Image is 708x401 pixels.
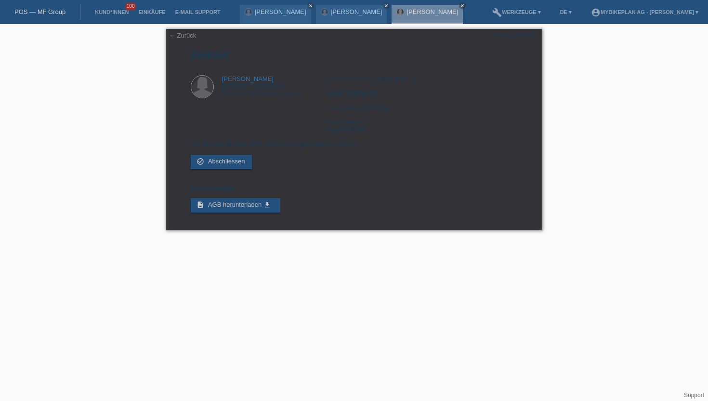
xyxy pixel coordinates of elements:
[555,9,577,15] a: DE ▾
[222,75,303,97] div: [STREET_ADDRESS] 6023 [GEOGRAPHIC_DATA]
[191,155,252,169] a: check_circle_outline Abschliessen
[191,140,517,147] p: Der Einkauf ist noch offen und muss abgeschlossen werden.
[208,158,245,165] span: Abschliessen
[492,8,502,17] i: build
[191,184,517,198] h2: Downloads
[222,75,274,82] a: [PERSON_NAME]
[327,120,368,125] span: Externe Referenz
[384,3,389,8] i: close
[331,8,382,15] a: [PERSON_NAME]
[308,3,313,8] i: close
[255,8,306,15] a: [PERSON_NAME]
[586,9,703,15] a: account_circleMybikeplan AG - [PERSON_NAME] ▾
[406,8,458,15] a: [PERSON_NAME]
[460,3,465,8] i: close
[14,8,66,15] a: POS — MF Group
[191,49,517,61] h1: Einkauf
[90,9,133,15] a: Kund*innen
[197,201,204,209] i: description
[133,9,170,15] a: Einkäufe
[487,9,546,15] a: buildWerkzeuge ▾
[263,201,271,209] i: get_app
[383,2,390,9] a: close
[459,2,466,9] a: close
[170,9,225,15] a: E-Mail Support
[191,198,280,213] a: description AGB herunterladen get_app
[684,392,704,399] a: Support
[307,2,314,9] a: close
[591,8,601,17] i: account_circle
[169,32,196,39] a: ← Zurück
[208,201,262,208] span: AGB herunterladen
[493,32,538,39] div: POSP00026867
[197,158,204,165] i: check_circle_outline
[327,90,517,104] h2: CHF 3'999.00
[125,2,137,11] span: 100
[327,75,517,140] div: [GEOGRAPHIC_DATA], [DATE] Fixe Raten (48 Raten) 43144550048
